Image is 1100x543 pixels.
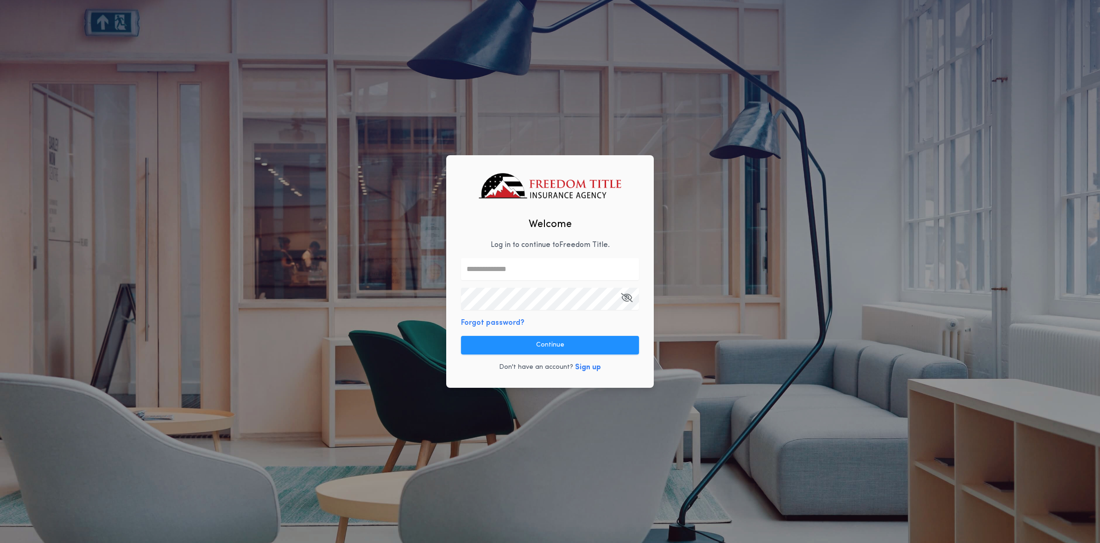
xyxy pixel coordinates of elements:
[461,317,525,328] button: Forgot password?
[529,217,572,232] h2: Welcome
[491,240,610,251] p: Log in to continue to Freedom Title .
[479,173,621,199] img: logo
[575,362,601,373] button: Sign up
[461,336,639,354] button: Continue
[499,363,573,372] p: Don't have an account?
